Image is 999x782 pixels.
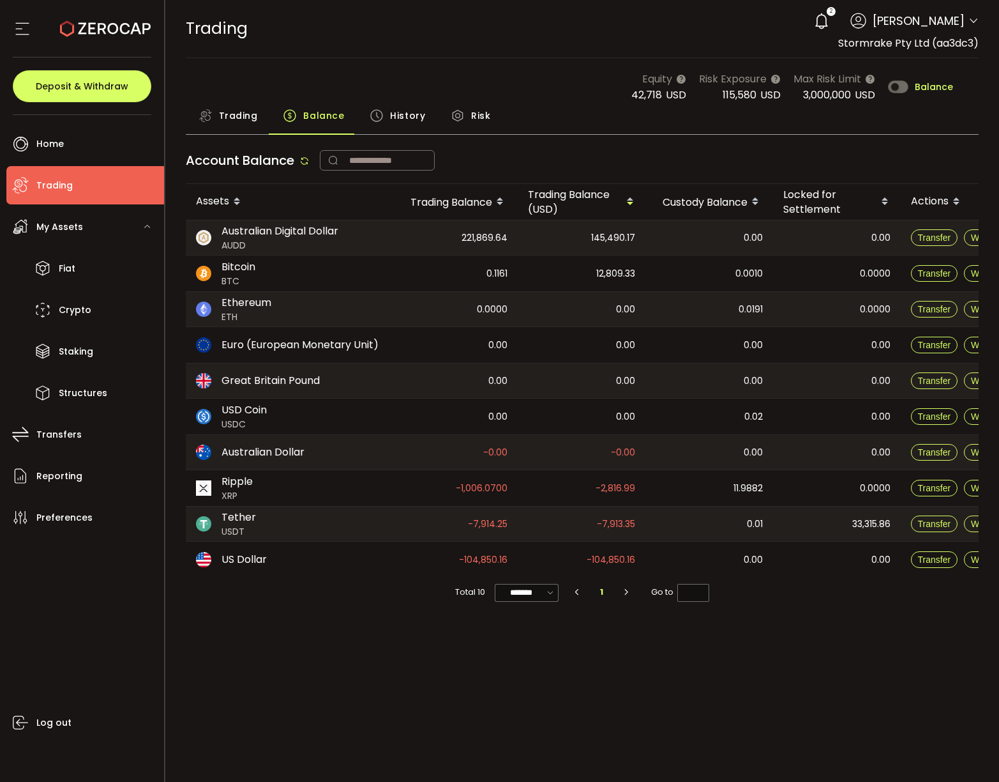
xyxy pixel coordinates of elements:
span: USD Coin [222,402,267,418]
img: aud_portfolio.svg [196,445,211,460]
span: History [390,103,425,128]
span: Log out [36,714,71,732]
span: Equity [642,71,672,87]
span: Transfer [918,447,951,457]
div: Custody Balance [645,191,773,213]
span: Deposit & Withdraw [36,82,128,91]
img: usdt_portfolio.svg [196,516,211,532]
img: eth_portfolio.svg [196,302,211,317]
span: 145,490.17 [591,231,635,245]
span: -1,006.0700 [456,481,507,496]
span: Risk Exposure [699,71,767,87]
span: -104,850.16 [587,553,635,567]
span: -7,913.35 [597,517,635,532]
span: Transfer [918,304,951,314]
div: Assets [186,191,390,213]
span: Ethereum [222,295,271,310]
img: zuPXiwguUFiBOIQyqLOiXsnnNitlx7q4LCwEbLHADjIpTka+Lip0HH8D0VTrd02z+wEAAAAASUVORK5CYII= [196,230,211,245]
span: Transfer [918,233,951,243]
span: Transfer [918,340,951,350]
span: Stormrake Pty Ltd (aa3dc3) [838,36,979,50]
span: Ripple [222,474,253,489]
img: btc_portfolio.svg [196,266,211,281]
span: 0.00 [744,553,763,567]
span: 0.00 [871,410,890,424]
span: XRP [222,489,253,503]
button: Deposit & Withdraw [13,70,151,102]
span: 0.1161 [486,266,507,281]
span: Euro (European Monetary Unit) [222,337,379,353]
span: -2,816.99 [596,481,635,496]
span: 0.00 [871,445,890,460]
span: 0.0010 [735,266,763,281]
span: Transfer [918,519,951,529]
span: 12,809.33 [596,266,635,281]
span: 0.00 [616,302,635,317]
span: My Assets [36,218,83,236]
span: 0.0191 [739,302,763,317]
span: [PERSON_NAME] [873,12,965,29]
span: 0.00 [616,374,635,388]
span: 0.0000 [477,302,507,317]
img: usd_portfolio.svg [196,552,211,567]
span: 0.00 [871,338,890,353]
button: Transfer [911,408,958,425]
span: Total 10 [455,583,485,601]
button: Transfer [911,229,958,246]
span: 0.02 [744,410,763,424]
button: Transfer [911,516,958,532]
span: -7,914.25 [468,517,507,532]
span: 0.00 [744,231,763,245]
span: Transfer [918,376,951,386]
span: USD [855,88,875,102]
span: 0.01 [747,517,763,532]
button: Transfer [911,337,958,353]
span: Transfer [918,268,951,279]
div: Locked for Settlement [773,187,901,217]
span: 0.00 [488,410,507,424]
span: BTC [222,275,255,288]
span: Great Britain Pound [222,373,320,388]
span: Account Balance [186,151,294,169]
span: USD [666,88,686,102]
span: Balance [303,103,344,128]
button: Transfer [911,372,958,389]
button: Transfer [911,551,958,568]
div: Trading Balance [390,191,518,213]
span: Australian Dollar [222,445,304,460]
span: Go to [651,583,709,601]
span: Fiat [59,259,75,278]
span: USDT [222,525,256,539]
img: eur_portfolio.svg [196,337,211,353]
img: xrp_portfolio.png [196,480,211,496]
span: 115,580 [723,88,756,102]
span: ETH [222,310,271,324]
span: 0.00 [744,445,763,460]
span: US Dollar [222,552,267,567]
span: USD [760,88,781,102]
span: Home [36,135,64,153]
span: Trading [219,103,258,128]
img: usdc_portfolio.svg [196,409,211,424]
span: 0.00 [744,338,763,353]
span: -0.00 [483,445,507,460]
span: -0.00 [611,445,635,460]
span: 0.00 [616,338,635,353]
span: 0.00 [744,374,763,388]
span: Preferences [36,509,93,527]
span: Trading [36,176,73,195]
button: Transfer [911,265,958,282]
span: Transfer [918,483,951,493]
span: Transfers [36,425,82,444]
button: Transfer [911,480,958,496]
span: 0.0000 [860,266,890,281]
span: -104,850.16 [459,553,507,567]
span: 11.9882 [733,481,763,496]
span: Crypto [59,301,91,319]
span: Structures [59,384,107,402]
span: Trading [186,17,248,40]
span: Transfer [918,411,951,422]
li: 1 [590,583,613,601]
span: 0.00 [871,231,890,245]
button: Transfer [911,444,958,461]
